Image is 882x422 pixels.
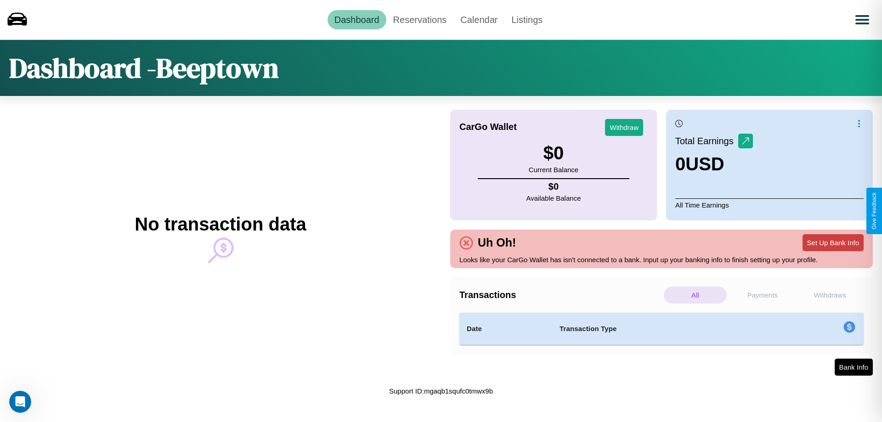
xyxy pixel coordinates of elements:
[849,7,875,33] button: Open menu
[459,313,864,345] table: simple table
[664,287,727,304] p: All
[529,163,578,176] p: Current Balance
[328,10,386,29] a: Dashboard
[389,385,493,397] p: Support ID: mgaqb1squfc0tmwx9b
[605,119,643,136] button: Withdraw
[560,323,768,334] h4: Transaction Type
[9,49,279,87] h1: Dashboard - Beeptown
[459,122,517,132] h4: CarGo Wallet
[504,10,549,29] a: Listings
[675,198,864,211] p: All Time Earnings
[467,323,545,334] h4: Date
[526,192,581,204] p: Available Balance
[871,192,877,230] div: Give Feedback
[135,214,306,235] h2: No transaction data
[459,290,661,300] h4: Transactions
[675,133,738,149] p: Total Earnings
[473,236,520,249] h4: Uh Oh!
[529,143,578,163] h3: $ 0
[386,10,454,29] a: Reservations
[459,253,864,266] p: Looks like your CarGo Wallet has isn't connected to a bank. Input up your banking info to finish ...
[453,10,504,29] a: Calendar
[526,181,581,192] h4: $ 0
[731,287,794,304] p: Payments
[675,154,753,174] h3: 0 USD
[9,391,31,413] iframe: Intercom live chat
[835,359,873,376] button: Bank Info
[798,287,861,304] p: Withdraws
[803,234,864,251] button: Set Up Bank Info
